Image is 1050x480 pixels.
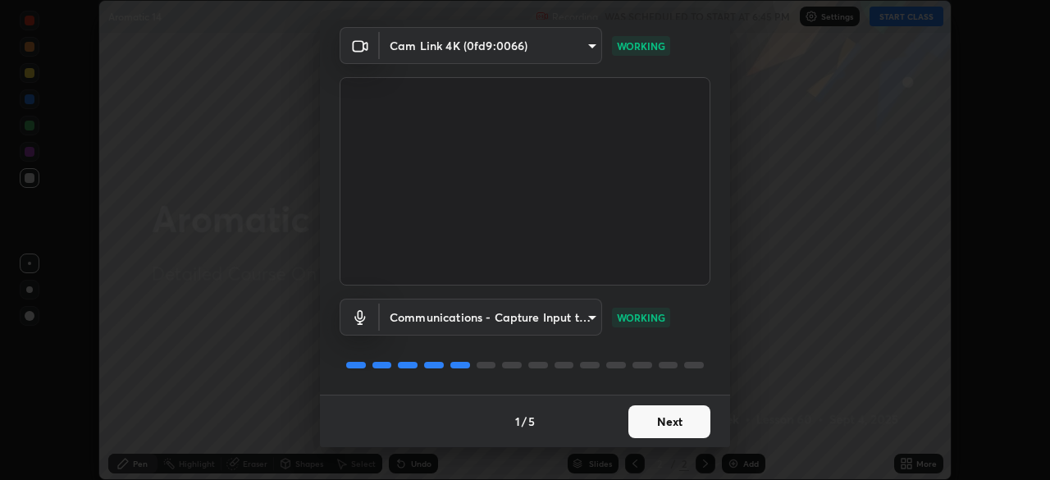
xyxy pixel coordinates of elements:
div: Cam Link 4K (0fd9:0066) [380,27,602,64]
div: Cam Link 4K (0fd9:0066) [380,299,602,336]
h4: 5 [528,413,535,430]
p: WORKING [617,310,665,325]
h4: / [522,413,527,430]
button: Next [628,405,710,438]
h4: 1 [515,413,520,430]
p: WORKING [617,39,665,53]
